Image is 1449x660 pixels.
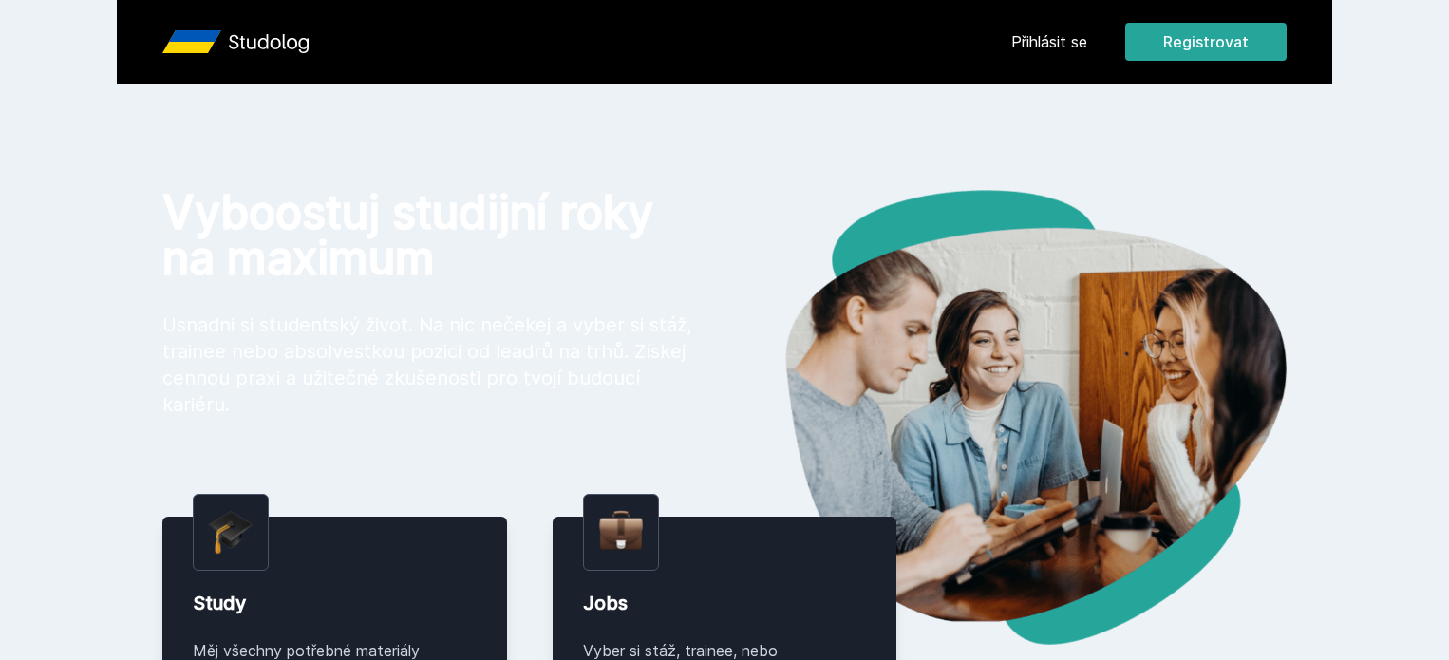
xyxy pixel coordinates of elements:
[1011,30,1087,53] a: Přihlásit se
[162,311,694,418] p: Usnadni si studentský život. Na nic nečekej a vyber si stáž, trainee nebo absolvestkou pozici od ...
[209,510,253,555] img: graduation-cap.png
[162,190,694,281] h1: Vyboostuj studijní roky na maximum
[599,506,643,555] img: briefcase.png
[583,590,867,616] div: Jobs
[193,590,477,616] div: Study
[1125,23,1287,61] button: Registrovat
[724,190,1287,645] img: hero.png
